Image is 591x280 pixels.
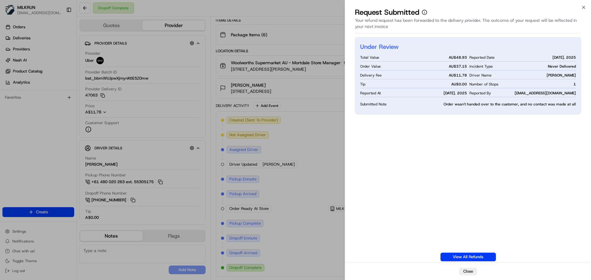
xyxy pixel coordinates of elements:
a: View All Refunds [440,253,496,261]
span: Driver Name [469,73,492,78]
span: 1 [573,82,576,87]
span: [DATE]. 2025 [444,91,467,96]
span: Reported By [469,91,491,96]
p: Request Submitted [355,7,419,17]
span: Delivery Fee [360,73,382,78]
span: Reported At [360,91,381,96]
span: Never Delivered [548,64,576,69]
span: Total Value [360,55,379,60]
span: Order Value [360,64,381,69]
span: [EMAIL_ADDRESS][DOMAIN_NAME] [515,91,576,96]
span: AU$ 48.93 [449,55,467,60]
h2: Under Review [360,42,399,51]
span: AU$ 37.15 [449,64,467,69]
span: Number of Stops [469,82,498,87]
span: [PERSON_NAME] [547,73,576,78]
span: AU$ 11.78 [449,73,467,78]
span: [DATE]. 2025 [553,55,576,60]
span: Incident Type [469,64,493,69]
span: Submitted Note [360,102,441,107]
span: Order wasn't handed over to the customer, and no contact was made at all [444,102,576,107]
button: Close [459,268,477,275]
span: AU$ 0.00 [451,82,467,87]
div: Your refund request has been forwarded to the delivery provider. The outcome of your request will... [355,17,581,34]
span: Tip [360,82,365,87]
span: Reported Date [469,55,495,60]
